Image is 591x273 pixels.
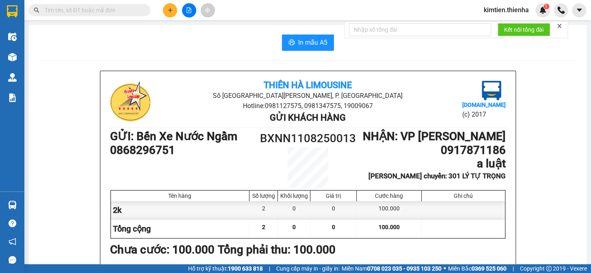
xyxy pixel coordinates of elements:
[110,143,258,157] h1: 0868296751
[282,35,334,51] button: printerIn mẫu A5
[9,219,16,227] span: question-circle
[513,264,514,273] span: |
[444,267,446,270] span: ⚪️
[186,7,192,13] span: file-add
[218,243,336,256] b: Tổng phải thu: 100.000
[310,201,357,219] div: 0
[482,81,501,100] img: logo.jpg
[572,3,586,17] button: caret-down
[556,23,562,29] span: close
[462,109,505,119] li: (c) 2017
[543,4,549,9] sup: 1
[557,6,565,14] img: phone-icon
[357,201,421,219] div: 100.000
[448,264,507,273] span: Miền Bắc
[163,3,177,17] button: plus
[34,7,39,13] span: search
[251,193,275,199] div: Số lượng
[8,32,17,41] img: warehouse-icon
[363,130,506,143] b: NHẬN : VP [PERSON_NAME]
[368,172,506,180] b: [PERSON_NAME] chuyển: 301 LÝ TỰ TRỌNG
[249,201,278,219] div: 2
[7,5,17,17] img: logo-vxr
[269,264,270,273] span: |
[280,193,308,199] div: Khối lượng
[110,243,214,256] b: Chưa cước : 100.000
[228,265,263,272] strong: 1900 633 818
[546,266,552,271] span: copyright
[462,102,505,108] b: [DOMAIN_NAME]
[504,25,543,34] span: Kết nối tổng đài
[8,201,17,209] img: warehouse-icon
[292,224,296,230] span: 0
[258,130,357,147] h1: BXNN1108250013
[392,263,505,271] li: 17:45, ngày 11 tháng 08 năm 2025
[9,256,16,264] span: message
[167,7,173,13] span: plus
[424,193,503,199] div: Ghi chú
[113,224,151,234] span: Tổng cộng
[9,238,16,245] span: notification
[182,3,196,17] button: file-add
[477,5,535,15] span: kimtien.thienha
[545,4,548,9] span: 1
[188,264,263,273] span: Hỗ trợ kỹ thuật:
[201,3,215,17] button: aim
[472,265,507,272] strong: 0369 525 060
[76,20,340,30] li: Số [GEOGRAPHIC_DATA][PERSON_NAME], P. [GEOGRAPHIC_DATA]
[126,263,240,271] li: Người gửi hàng xác nhận
[113,193,247,199] div: Tên hàng
[45,6,141,15] input: Tìm tên, số ĐT hoặc mã đơn
[76,30,340,40] li: Hotline: 0981127575, 0981347575, 19009067
[278,201,310,219] div: 0
[205,7,210,13] span: aim
[262,224,265,230] span: 2
[378,224,399,230] span: 100.000
[276,264,340,273] span: Cung cấp máy in - giấy in:
[110,81,151,121] img: logo.jpg
[359,193,419,199] div: Cước hàng
[10,59,137,72] b: GỬI : Bến Xe Nước Ngầm
[349,23,491,36] input: Nhập số tổng đài
[498,23,550,36] button: Kết nối tổng đài
[288,39,295,47] span: printer
[357,157,505,171] h1: a luật
[110,130,237,143] b: GỬI : Bến Xe Nước Ngầm
[8,93,17,102] img: solution-icon
[8,53,17,61] img: warehouse-icon
[270,113,346,123] b: Gửi khách hàng
[357,143,505,157] h1: 0917871186
[342,264,442,273] span: Miền Nam
[8,73,17,82] img: warehouse-icon
[176,101,439,111] li: Hotline: 0981127575, 0981347575, 19009067
[176,91,439,101] li: Số [GEOGRAPHIC_DATA][PERSON_NAME], P. [GEOGRAPHIC_DATA]
[312,193,354,199] div: Giá trị
[332,224,335,230] span: 0
[10,10,51,51] img: logo.jpg
[298,37,327,48] span: In mẫu A5
[367,265,442,272] strong: 0708 023 035 - 0935 103 250
[264,80,352,90] b: Thiên Hà Limousine
[576,6,583,14] span: caret-down
[539,6,546,14] img: icon-new-feature
[111,201,250,219] div: 2k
